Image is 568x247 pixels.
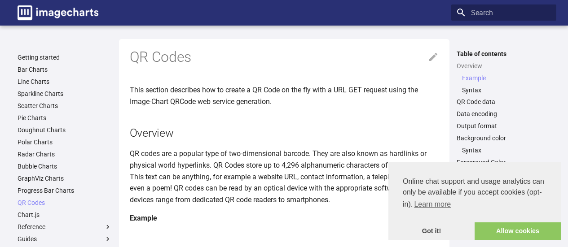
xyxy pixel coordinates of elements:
[457,122,551,130] a: Output format
[457,62,551,70] a: Overview
[451,50,556,191] nav: Table of contents
[462,146,551,154] a: Syntax
[451,4,556,21] input: Search
[18,223,112,231] label: Reference
[18,211,112,219] a: Chart.js
[388,162,561,240] div: cookieconsent
[475,222,561,240] a: allow cookies
[457,134,551,142] a: Background color
[403,176,546,211] span: Online chat support and usage analytics can only be available if you accept cookies (opt-in).
[457,146,551,154] nav: Background color
[18,186,112,195] a: Progress Bar Charts
[18,162,112,170] a: Bubble Charts
[18,126,112,134] a: Doughnut Charts
[18,65,112,74] a: Bar Charts
[388,222,475,240] a: dismiss cookie message
[18,114,112,122] a: Pie Charts
[18,53,112,61] a: Getting started
[18,174,112,182] a: GraphViz Charts
[130,125,439,141] h2: Overview
[130,148,439,205] p: QR codes are a popular type of two-dimensional barcode. They are also known as hardlinks or physi...
[18,102,112,110] a: Scatter Charts
[451,50,556,58] label: Table of contents
[18,235,112,243] label: Guides
[18,138,112,146] a: Polar Charts
[457,158,551,166] a: Foreground Color
[18,90,112,98] a: Sparkline Charts
[457,74,551,94] nav: Overview
[462,86,551,94] a: Syntax
[130,48,439,67] h1: QR Codes
[462,74,551,82] a: Example
[130,212,439,224] h4: Example
[413,198,452,211] a: learn more about cookies
[18,199,112,207] a: QR Codes
[14,2,102,24] a: Image-Charts documentation
[18,5,98,20] img: logo
[18,150,112,158] a: Radar Charts
[457,98,551,106] a: QR Code data
[130,84,439,107] p: This section describes how to create a QR Code on the fly with a URL GET request using the Image-...
[457,110,551,118] a: Data encoding
[18,78,112,86] a: Line Charts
